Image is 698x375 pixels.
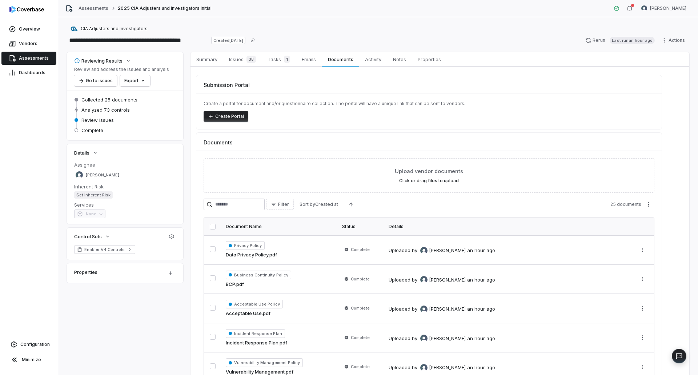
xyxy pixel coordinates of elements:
a: Assessments [79,5,108,11]
span: Complete [351,335,370,340]
span: Privacy Policy [226,241,265,250]
span: Created [DATE] [211,37,245,44]
img: Melanie Lorent avatar [420,276,428,283]
button: More actions [637,303,648,314]
span: Complete [351,364,370,370]
span: Overview [19,26,40,32]
span: CIA Adjusters and Investigators [81,26,148,32]
div: Uploaded [389,276,495,283]
div: by [412,306,466,313]
a: Dashboards [1,66,56,79]
span: Complete [81,127,103,133]
a: Data Privacy Policy.pdf [226,251,277,259]
div: by [412,335,466,342]
span: Business Continuity Policy [226,271,291,279]
button: Go to issues [74,75,117,86]
button: Details [72,146,100,159]
span: Emails [299,55,319,64]
p: Create a portal for document and/or questionnaire collection. The portal will have a unique link ... [204,101,654,107]
a: Overview [1,23,56,36]
span: 2025 CIA Adjusters and Investigators Initial [118,5,212,11]
div: by [412,247,466,254]
span: Upload vendor documents [395,167,463,175]
span: Control Sets [74,233,102,240]
span: Review issues [81,117,114,123]
span: Configuration [20,342,50,347]
span: Incident Response Plan [226,329,285,338]
div: an hour ago [467,364,495,371]
img: Melanie Lorent avatar [76,171,83,179]
img: Melanie Lorent avatar [641,5,647,11]
span: Minimize [22,357,41,363]
button: More actions [643,199,654,210]
dt: Services [74,202,176,208]
button: Export [120,75,150,86]
span: [PERSON_NAME] [86,172,119,178]
button: More actions [637,332,648,343]
span: [PERSON_NAME] [429,364,466,371]
img: Melanie Lorent avatar [420,306,428,313]
span: Assessments [19,55,49,61]
div: Reviewing Results [74,57,123,64]
button: Reviewing Results [72,54,133,67]
button: More actions [637,244,648,255]
button: Sort byCreated at [295,199,342,210]
button: Actions [659,35,689,46]
span: Filter [278,202,289,207]
button: Melanie Lorent avatar[PERSON_NAME] [637,3,691,14]
a: Configuration [3,338,55,351]
button: Copy link [246,34,259,47]
div: an hour ago [467,335,495,342]
div: Status [342,224,380,230]
span: Tasks [265,54,293,64]
button: Minimize [3,352,55,367]
span: [PERSON_NAME] [429,306,466,313]
span: Documents [204,139,233,146]
span: Complete [351,305,370,311]
a: Vendors [1,37,56,50]
div: Document Name [226,224,333,230]
span: Set Inherent Risk [74,191,113,199]
img: Melanie Lorent avatar [420,364,428,371]
span: Vendors [19,41,37,47]
svg: Ascending [348,202,354,207]
span: Issues [226,54,259,64]
button: More actions [637,274,648,284]
span: Acceptable Use Policy [226,300,283,308]
span: Complete [351,247,370,252]
span: Summary [193,55,220,64]
span: Analyzed 73 controls [81,107,130,113]
span: Complete [351,276,370,282]
span: Dashboards [19,70,45,76]
span: Notes [390,55,409,64]
a: Enabler V4 Controls [74,245,135,254]
img: Melanie Lorent avatar [420,335,428,342]
label: Click or drag files to upload [399,178,459,184]
span: 25 documents [610,202,641,207]
span: Properties [415,55,444,64]
span: Last run an hour ago [610,37,655,44]
div: by [412,364,466,371]
div: an hour ago [467,247,495,254]
span: Collected 25 documents [81,96,137,103]
div: Uploaded [389,364,495,371]
span: Activity [362,55,384,64]
span: [PERSON_NAME] [429,335,466,342]
button: Create Portal [204,111,248,122]
span: Vulnerability Management Policy [226,358,303,367]
a: Assessments [1,52,56,65]
button: https://compassadj.com/CIA Adjusters and Investigators [68,22,150,35]
span: [PERSON_NAME] [429,276,466,284]
button: RerunLast runan hour ago [581,35,659,46]
div: Uploaded [389,306,495,313]
span: [PERSON_NAME] [650,5,686,11]
button: Control Sets [72,230,113,243]
a: BCP.pdf [226,281,244,288]
span: [PERSON_NAME] [429,247,466,254]
span: 1 [284,56,290,63]
button: Ascending [344,199,358,210]
a: Acceptable Use.pdf [226,310,270,317]
div: an hour ago [467,276,495,284]
span: Documents [325,55,356,64]
p: Review and address the issues and analysis [74,67,169,72]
